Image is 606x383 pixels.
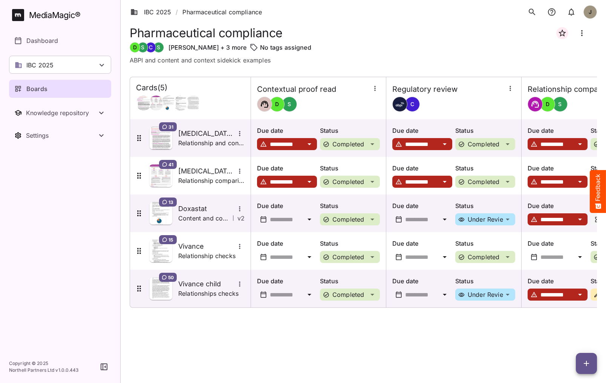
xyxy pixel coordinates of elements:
[150,202,172,225] img: Asset Thumbnail
[455,164,515,173] p: Status
[178,289,239,298] p: Relationships checks
[525,5,540,20] button: search
[249,43,259,52] img: tag-outline.svg
[178,176,245,185] p: Relationship comparison
[29,9,81,21] div: MediaMagic ®
[468,292,508,298] p: Under Review
[168,43,246,52] p: [PERSON_NAME] + 3 more
[320,164,380,173] p: Status
[12,9,111,21] a: MediaMagic®
[528,164,588,173] p: Due date
[235,129,245,138] button: More options for Entyvio ISI
[178,204,235,213] h5: Doxastat
[178,242,235,251] h5: Vivance
[320,201,380,210] p: Status
[235,242,245,251] button: More options for Vivance
[257,277,317,286] p: Due date
[168,274,174,280] span: 50
[235,279,245,289] button: More options for Vivance child
[257,164,317,173] p: Due date
[178,251,236,260] p: Relationship checks
[26,36,58,45] p: Dashboard
[153,42,164,53] div: S
[590,170,606,213] button: Feedback
[136,83,167,93] h4: Cards ( 5 )
[528,201,588,210] p: Due date
[468,179,499,185] p: Completed
[178,280,235,289] h5: Vivance child
[9,367,79,374] p: Northell Partners Ltd v 1.0.0.443
[455,277,515,286] p: Status
[257,201,317,210] p: Due date
[9,360,79,367] p: Copyright © 2025
[9,32,111,50] a: Dashboard
[235,204,245,214] button: More options for Doxastat
[9,126,111,144] button: Toggle Settings
[150,240,172,262] img: Asset Thumbnail
[178,129,235,138] h5: [MEDICAL_DATA] ISI
[405,97,420,112] div: C
[468,254,499,260] p: Completed
[528,239,588,248] p: Due date
[455,201,515,210] p: Status
[392,277,452,286] p: Due date
[320,126,380,135] p: Status
[544,5,559,20] button: notifications
[150,164,172,187] img: Asset Thumbnail
[257,85,336,94] h4: Contextual proof read
[26,84,47,93] p: Boards
[455,126,515,135] p: Status
[257,239,317,248] p: Due date
[9,80,111,98] a: Boards
[237,214,245,223] p: v 2
[9,104,111,122] nav: Knowledge repository
[583,5,597,19] div: J
[150,127,172,149] img: Asset Thumbnail
[9,126,111,144] nav: Settings
[178,167,235,176] h5: [MEDICAL_DATA] connect overview
[468,216,508,222] p: Under Review
[26,61,54,70] p: IBC 2025
[332,254,364,260] p: Completed
[235,166,245,176] button: More options for Entyvio connect overview
[392,164,452,173] p: Due date
[528,277,588,286] p: Due date
[320,277,380,286] p: Status
[269,97,285,112] div: D
[455,239,515,248] p: Status
[176,8,178,17] span: /
[9,104,111,122] button: Toggle Knowledge repository
[130,56,597,65] p: ABPI and content and context sidekick examples
[564,5,579,20] button: notifications
[332,216,364,222] p: Completed
[282,97,297,112] div: S
[178,138,245,147] p: Relationship and content and context checks
[138,42,148,53] div: S
[257,126,317,135] p: Due date
[168,237,173,243] span: 15
[392,201,452,210] p: Due date
[392,85,458,94] h4: Regulatory review
[332,292,364,298] p: Completed
[150,277,172,300] img: Asset Thumbnail
[320,239,380,248] p: Status
[130,26,283,40] h1: Pharmaceutical compliance
[468,141,499,147] p: Completed
[392,239,452,248] p: Due date
[332,141,364,147] p: Completed
[130,8,171,17] a: IBC 2025
[168,199,173,205] span: 13
[26,132,97,139] div: Settings
[552,97,568,112] div: S
[168,161,173,167] span: 41
[233,214,234,222] span: |
[540,97,555,112] div: D
[573,24,591,42] button: Board more options
[392,126,452,135] p: Due date
[178,214,230,223] p: Content and context checks
[168,124,173,130] span: 31
[332,179,364,185] p: Completed
[145,42,156,53] div: C
[528,126,588,135] p: Due date
[26,109,97,117] div: Knowledge repository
